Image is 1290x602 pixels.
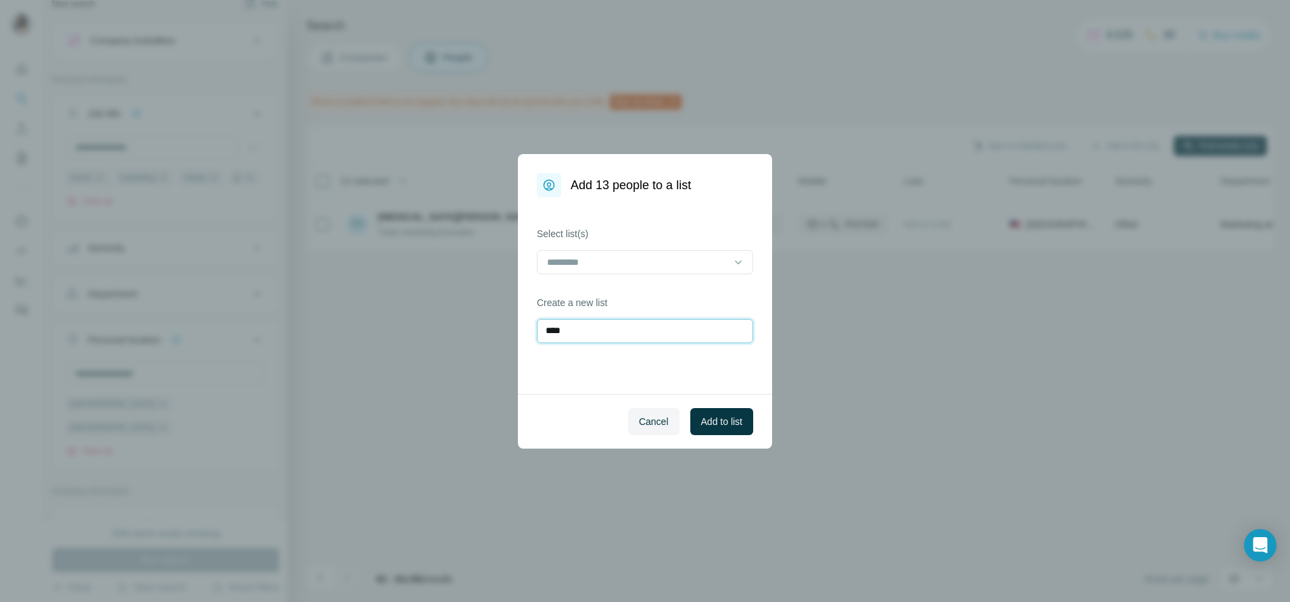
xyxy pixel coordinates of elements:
div: Open Intercom Messenger [1244,529,1276,561]
button: Cancel [628,408,679,435]
label: Select list(s) [537,227,753,241]
span: Add to list [701,415,742,428]
span: Cancel [639,415,669,428]
button: Add to list [690,408,753,435]
h1: Add 13 people to a list [571,176,691,195]
label: Create a new list [537,296,753,309]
